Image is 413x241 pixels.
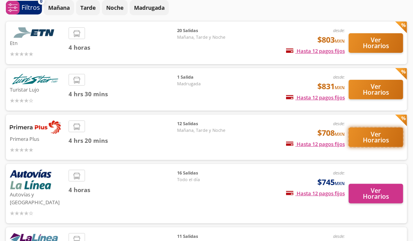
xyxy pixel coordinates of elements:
span: 4 hrs 20 mins [69,136,177,145]
img: Autovías y La Línea [10,170,51,189]
button: Ver Horarios [349,184,403,203]
span: 4 horas [69,185,177,194]
span: 16 Salidas [177,170,232,176]
button: Ver Horarios [349,33,403,53]
img: Etn [10,27,61,38]
em: desde: [333,74,345,80]
span: $745 [317,176,345,188]
p: Etn [10,38,65,47]
span: Hasta 12 pagos fijos [286,94,345,101]
span: Madrugada [177,81,232,87]
span: 12 Salidas [177,120,232,127]
button: Ver Horarios [349,80,403,99]
small: MXN [335,38,345,44]
em: desde: [333,170,345,176]
small: MXN [335,85,345,90]
p: Madrugada [134,4,165,12]
span: $803 [317,34,345,46]
em: desde: [333,233,345,239]
p: Autovías y [GEOGRAPHIC_DATA] [10,189,65,206]
small: MXN [335,180,345,186]
span: Hasta 12 pagos fijos [286,47,345,54]
span: 1 Salida [177,74,232,81]
p: Mañana [48,4,70,12]
img: Turistar Lujo [10,74,61,85]
p: Turistar Lujo [10,85,65,94]
span: 11 Salidas [177,233,232,240]
em: desde: [333,27,345,33]
span: 4 horas [69,43,177,52]
span: 20 Salidas [177,27,232,34]
p: Filtros [22,3,40,12]
button: Ver Horarios [349,128,403,147]
p: Noche [106,4,123,12]
span: Todo el día [177,176,232,183]
small: MXN [335,131,345,137]
span: $708 [317,127,345,139]
span: Mañana, Tarde y Noche [177,127,232,134]
p: Primera Plus [10,134,65,143]
span: $831 [317,81,345,92]
em: desde: [333,120,345,126]
span: Hasta 12 pagos fijos [286,140,345,147]
span: Hasta 12 pagos fijos [286,190,345,197]
img: Primera Plus [10,120,61,134]
button: 0Filtros [6,1,42,14]
p: Tarde [80,4,96,12]
span: Mañana, Tarde y Noche [177,34,232,41]
span: 4 hrs 30 mins [69,90,177,99]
